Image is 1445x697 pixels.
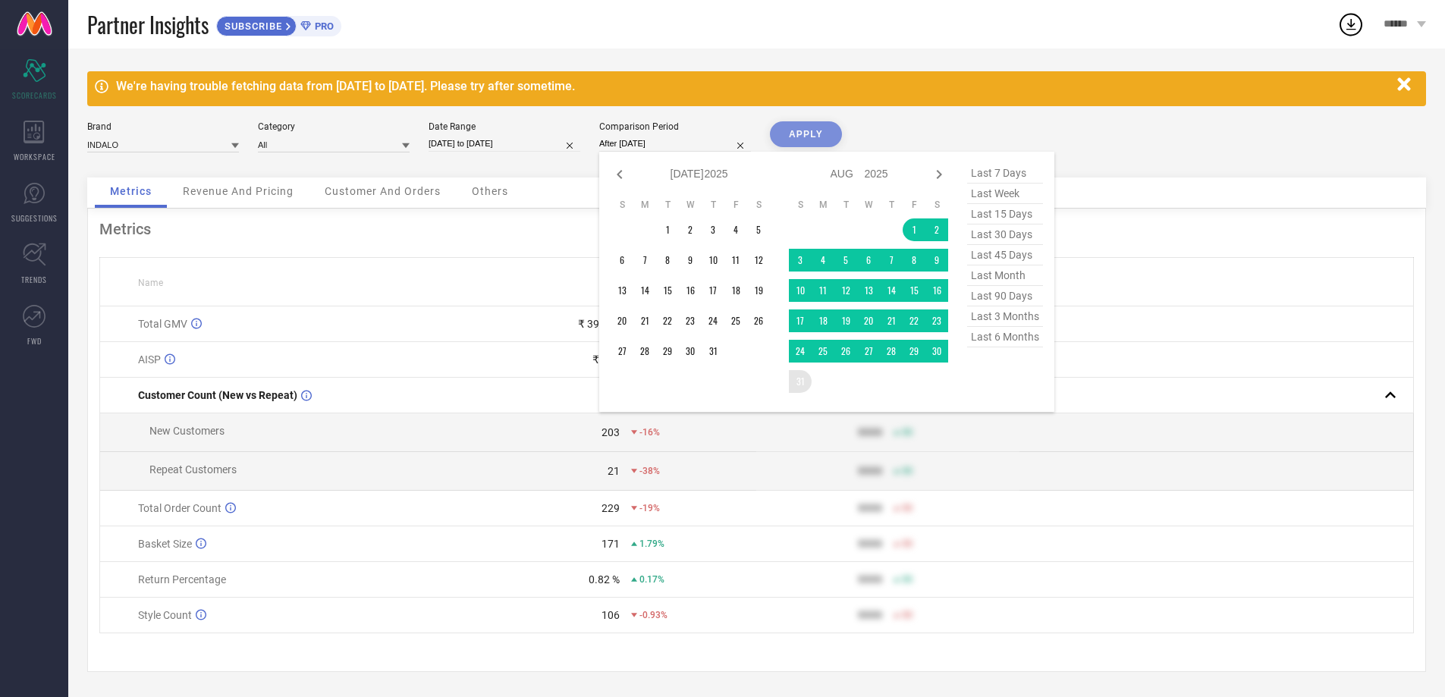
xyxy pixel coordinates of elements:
td: Fri Aug 29 2025 [903,340,925,363]
td: Wed Jul 30 2025 [679,340,702,363]
td: Mon Aug 18 2025 [812,309,834,332]
span: Customer And Orders [325,185,441,197]
div: Next month [930,165,948,184]
span: Repeat Customers [149,463,237,476]
td: Mon Aug 25 2025 [812,340,834,363]
td: Fri Aug 15 2025 [903,279,925,302]
td: Thu Aug 07 2025 [880,249,903,272]
div: ₹ 160 [592,353,620,366]
td: Fri Jul 18 2025 [724,279,747,302]
td: Sun Aug 10 2025 [789,279,812,302]
span: FWD [27,335,42,347]
td: Sat Aug 16 2025 [925,279,948,302]
span: last 15 days [967,204,1043,224]
span: Basket Size [138,538,192,550]
th: Wednesday [857,199,880,211]
td: Thu Jul 24 2025 [702,309,724,332]
td: Sun Jul 13 2025 [611,279,633,302]
div: Metrics [99,220,1414,238]
div: 9999 [858,609,882,621]
div: Date Range [429,121,580,132]
span: Revenue And Pricing [183,185,294,197]
span: Return Percentage [138,573,226,586]
td: Wed Aug 06 2025 [857,249,880,272]
td: Tue Aug 26 2025 [834,340,857,363]
div: 0.82 % [589,573,620,586]
td: Tue Aug 12 2025 [834,279,857,302]
span: Total Order Count [138,502,221,514]
span: 0.17% [639,574,664,585]
td: Thu Aug 14 2025 [880,279,903,302]
td: Sun Aug 31 2025 [789,370,812,393]
td: Wed Jul 02 2025 [679,218,702,241]
div: Comparison Period [599,121,751,132]
span: TRENDS [21,274,47,285]
td: Sat Aug 02 2025 [925,218,948,241]
td: Mon Jul 14 2025 [633,279,656,302]
span: -0.93% [639,610,668,620]
span: last 3 months [967,306,1043,327]
th: Sunday [611,199,633,211]
span: -38% [639,466,660,476]
td: Mon Jul 07 2025 [633,249,656,272]
span: last 7 days [967,163,1043,184]
div: 106 [602,609,620,621]
span: SCORECARDS [12,89,57,101]
td: Tue Jul 22 2025 [656,309,679,332]
td: Mon Aug 04 2025 [812,249,834,272]
td: Tue Jul 08 2025 [656,249,679,272]
th: Wednesday [679,199,702,211]
td: Sat Jul 12 2025 [747,249,770,272]
span: -19% [639,503,660,513]
td: Tue Aug 19 2025 [834,309,857,332]
span: WORKSPACE [14,151,55,162]
span: -16% [639,427,660,438]
td: Tue Aug 05 2025 [834,249,857,272]
a: SUBSCRIBEPRO [216,12,341,36]
span: 1.79% [639,538,664,549]
span: Others [472,185,508,197]
div: 229 [602,502,620,514]
td: Thu Jul 10 2025 [702,249,724,272]
span: SUGGESTIONS [11,212,58,224]
span: 50 [902,427,913,438]
td: Sun Aug 03 2025 [789,249,812,272]
td: Wed Jul 16 2025 [679,279,702,302]
input: Select comparison period [599,136,751,152]
span: last 90 days [967,286,1043,306]
td: Thu Aug 21 2025 [880,309,903,332]
td: Sat Aug 23 2025 [925,309,948,332]
td: Sat Aug 30 2025 [925,340,948,363]
td: Mon Aug 11 2025 [812,279,834,302]
span: 50 [902,503,913,513]
span: SUBSCRIBE [217,20,286,32]
span: 50 [902,466,913,476]
td: Wed Jul 09 2025 [679,249,702,272]
th: Tuesday [834,199,857,211]
div: 9999 [858,538,882,550]
td: Fri Aug 22 2025 [903,309,925,332]
td: Thu Aug 28 2025 [880,340,903,363]
input: Select date range [429,136,580,152]
td: Thu Jul 17 2025 [702,279,724,302]
td: Sat Jul 05 2025 [747,218,770,241]
span: Customer Count (New vs Repeat) [138,389,297,401]
span: last 6 months [967,327,1043,347]
td: Wed Jul 23 2025 [679,309,702,332]
td: Sat Aug 09 2025 [925,249,948,272]
span: last week [967,184,1043,204]
td: Fri Aug 08 2025 [903,249,925,272]
td: Tue Jul 15 2025 [656,279,679,302]
td: Thu Jul 31 2025 [702,340,724,363]
span: Partner Insights [87,9,209,40]
span: New Customers [149,425,225,437]
td: Fri Jul 11 2025 [724,249,747,272]
div: Open download list [1337,11,1365,38]
td: Wed Aug 13 2025 [857,279,880,302]
span: 50 [902,610,913,620]
td: Wed Aug 27 2025 [857,340,880,363]
th: Friday [724,199,747,211]
th: Saturday [747,199,770,211]
td: Mon Jul 21 2025 [633,309,656,332]
td: Fri Aug 01 2025 [903,218,925,241]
